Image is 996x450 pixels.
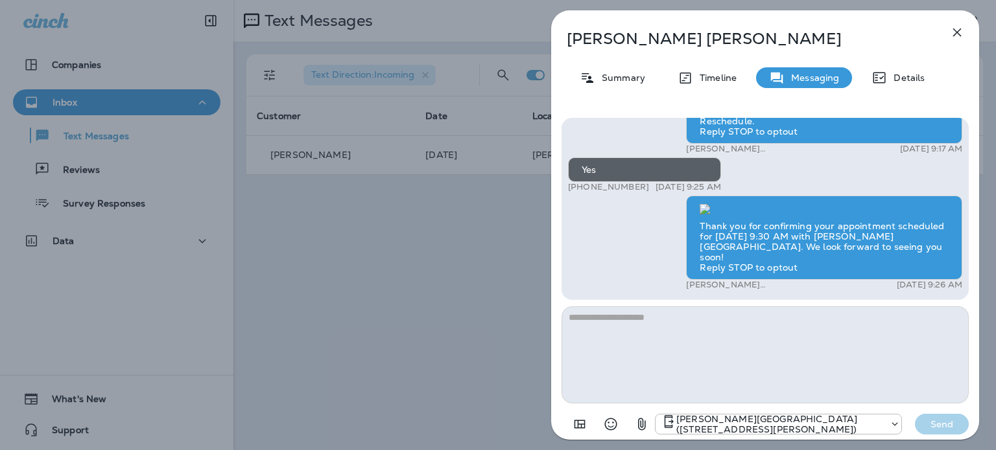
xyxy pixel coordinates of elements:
[568,157,721,182] div: Yes
[700,204,710,214] img: twilio-download
[595,73,645,83] p: Summary
[693,73,737,83] p: Timeline
[686,144,851,154] p: [PERSON_NAME][GEOGRAPHIC_DATA] ([STREET_ADDRESS][PERSON_NAME])
[567,411,593,437] button: Add in a premade template
[900,144,962,154] p: [DATE] 9:17 AM
[785,73,839,83] p: Messaging
[897,280,962,290] p: [DATE] 9:26 AM
[568,182,649,192] p: [PHONE_NUMBER]
[887,73,925,83] p: Details
[656,414,901,434] div: +1 (402) 291-8444
[686,196,962,280] div: Thank you for confirming your appointment scheduled for [DATE] 9:30 AM with [PERSON_NAME][GEOGRAP...
[656,182,721,192] p: [DATE] 9:25 AM
[676,414,883,434] p: [PERSON_NAME][GEOGRAPHIC_DATA] ([STREET_ADDRESS][PERSON_NAME])
[598,411,624,437] button: Select an emoji
[686,280,851,290] p: [PERSON_NAME][GEOGRAPHIC_DATA] ([STREET_ADDRESS][PERSON_NAME])
[567,30,921,48] p: [PERSON_NAME] [PERSON_NAME]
